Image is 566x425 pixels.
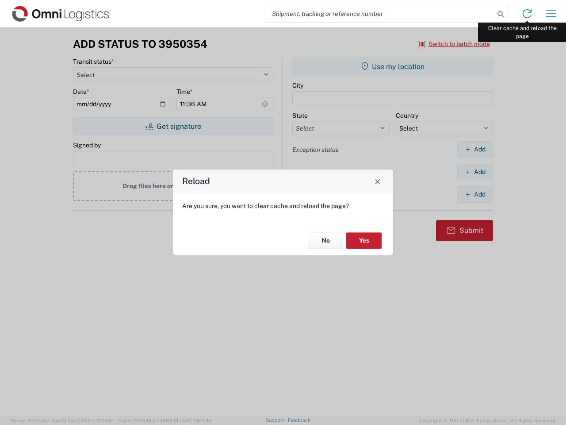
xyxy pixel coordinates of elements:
h4: Reload [182,175,210,188]
button: Close [371,175,384,187]
input: Shipment, tracking or reference number [265,5,494,22]
button: Yes [346,232,382,249]
button: No [308,232,343,249]
p: Are you sure, you want to clear cache and reload the page? [182,202,384,210]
